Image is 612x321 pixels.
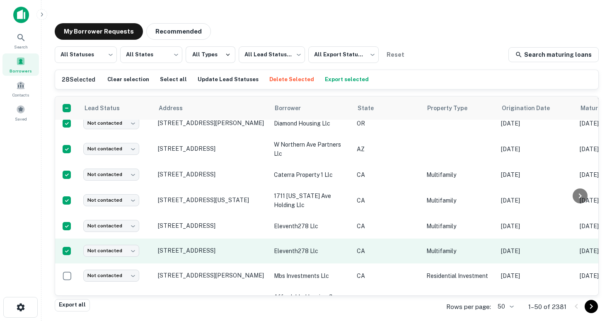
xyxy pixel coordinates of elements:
p: CA [357,222,418,231]
th: State [353,97,422,120]
p: [DATE] [501,246,571,256]
p: Multifamily [426,196,493,205]
p: CA [357,246,418,256]
a: Search [2,29,39,52]
div: All Export Statuses [308,44,379,65]
p: eleventh278 llc [274,246,348,256]
a: Contacts [2,77,39,100]
div: Not contacted [83,169,139,181]
span: Address [159,103,194,113]
iframe: Chat Widget [571,228,612,268]
p: [STREET_ADDRESS] [158,145,266,152]
th: Origination Date [497,97,576,120]
p: affordable housing group ltd l [274,292,348,311]
button: Select all [158,73,189,86]
p: 1711 [US_STATE] ave holding llc [274,191,348,210]
p: [STREET_ADDRESS] [158,171,266,178]
th: Property Type [422,97,497,120]
th: Borrower [270,97,353,120]
button: Update Lead Statuses [196,73,261,86]
p: AZ [357,145,418,154]
button: Export all [55,299,90,311]
p: [STREET_ADDRESS][US_STATE] [158,196,266,204]
p: [STREET_ADDRESS][PERSON_NAME] [158,272,266,279]
th: Address [154,97,270,120]
button: Reset [382,46,409,63]
div: Not contacted [83,270,139,282]
p: CA [357,196,418,205]
a: Borrowers [2,53,39,76]
p: [STREET_ADDRESS] [158,222,266,229]
p: caterra property 1 llc [274,170,348,179]
p: 1–50 of 2381 [528,302,566,312]
span: Borrower [275,103,312,113]
h6: 28 Selected [62,75,95,84]
p: OR [357,119,418,128]
span: Search [14,43,28,50]
p: eleventh278 llc [274,222,348,231]
div: Not contacted [83,245,139,257]
p: [DATE] [501,145,571,154]
button: All Types [186,46,235,63]
button: Delete Selected [267,73,316,86]
img: capitalize-icon.png [13,7,29,23]
p: [DATE] [501,196,571,205]
p: CA [357,170,418,179]
div: All Lead Statuses [239,44,305,65]
p: Multifamily [426,246,493,256]
div: All States [120,44,182,65]
div: Not contacted [83,117,139,129]
span: State [358,103,385,113]
p: CA [357,271,418,280]
button: Export selected [323,73,371,86]
p: [DATE] [501,119,571,128]
p: [DATE] [501,222,571,231]
p: Rows per page: [446,302,491,312]
p: [STREET_ADDRESS][PERSON_NAME] [158,119,266,127]
p: [STREET_ADDRESS] [158,247,266,254]
div: Not contacted [83,143,139,155]
span: Origination Date [502,103,561,113]
span: Property Type [427,103,478,113]
span: Contacts [12,92,29,98]
button: Clear selection [105,73,151,86]
div: Not contacted [83,194,139,206]
p: Residential Investment [426,271,493,280]
span: Borrowers [10,68,32,74]
div: Not contacted [83,220,139,232]
p: w northern ave partners llc [274,140,348,158]
span: Saved [15,116,27,122]
button: Recommended [146,23,211,40]
button: My Borrower Requests [55,23,143,40]
span: Lead Status [84,103,131,113]
p: mbs investments llc [274,271,348,280]
p: Multifamily [426,170,493,179]
p: [DATE] [501,271,571,280]
button: Go to next page [585,300,598,313]
a: Saved [2,101,39,124]
p: diamond housing llc [274,119,348,128]
a: Search maturing loans [508,47,599,62]
div: All Statuses [55,44,117,65]
p: Multifamily [426,222,493,231]
th: Lead Status [79,97,154,120]
div: 50 [494,301,515,313]
p: [DATE] [501,170,571,179]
